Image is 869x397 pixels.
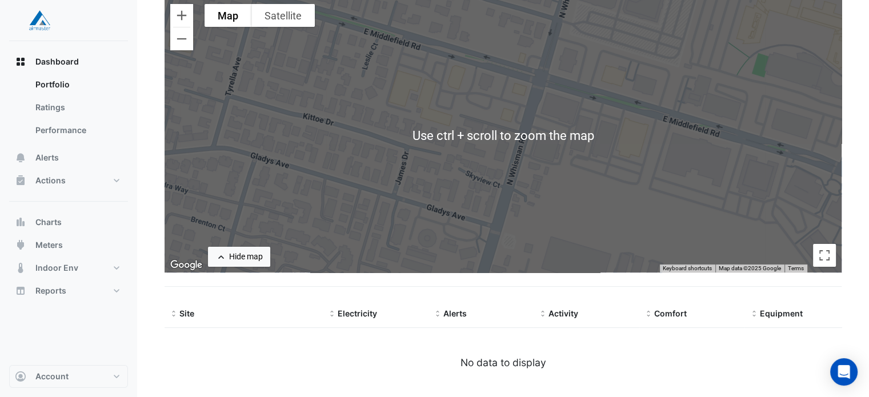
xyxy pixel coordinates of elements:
button: Dashboard [9,50,128,73]
button: Show street map [205,4,251,27]
span: Electricity [338,308,377,318]
button: Keyboard shortcuts [663,264,712,272]
button: Account [9,365,128,388]
button: Reports [9,279,128,302]
span: Reports [35,285,66,296]
a: Portfolio [26,73,128,96]
button: Toggle fullscreen view [813,244,836,267]
span: Alerts [443,308,467,318]
button: Actions [9,169,128,192]
a: Performance [26,119,128,142]
span: Actions [35,175,66,186]
div: Hide map [229,251,263,263]
app-icon: Dashboard [15,56,26,67]
app-icon: Alerts [15,152,26,163]
span: Map data ©2025 Google [719,265,781,271]
div: No data to display [165,355,842,370]
button: Hide map [208,247,270,267]
button: Show satellite imagery [251,4,315,27]
img: Company Logo [14,9,65,32]
span: Account [35,371,69,382]
a: Open this area in Google Maps (opens a new window) [167,258,205,272]
img: Google [167,258,205,272]
app-icon: Meters [15,239,26,251]
span: Site [179,308,194,318]
span: Alerts [35,152,59,163]
div: Dashboard [9,73,128,146]
span: Activity [548,308,578,318]
button: Zoom out [170,27,193,50]
app-icon: Charts [15,216,26,228]
span: Charts [35,216,62,228]
span: Dashboard [35,56,79,67]
a: Terms (opens in new tab) [788,265,804,271]
span: Comfort [654,308,687,318]
a: Ratings [26,96,128,119]
app-icon: Reports [15,285,26,296]
button: Alerts [9,146,128,169]
button: Zoom in [170,4,193,27]
button: Charts [9,211,128,234]
span: Equipment [759,308,802,318]
app-icon: Actions [15,175,26,186]
app-icon: Indoor Env [15,262,26,274]
span: Indoor Env [35,262,78,274]
div: Open Intercom Messenger [830,358,858,386]
span: Meters [35,239,63,251]
button: Indoor Env [9,256,128,279]
button: Meters [9,234,128,256]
